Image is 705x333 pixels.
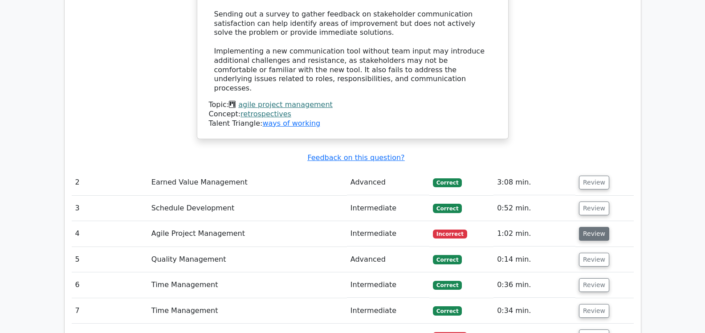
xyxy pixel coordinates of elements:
button: Review [579,304,609,318]
td: Quality Management [148,247,347,272]
button: Review [579,253,609,267]
td: Intermediate [347,196,429,221]
button: Review [579,227,609,241]
td: Advanced [347,247,429,272]
td: 0:36 min. [493,272,575,298]
td: Intermediate [347,221,429,247]
td: 0:14 min. [493,247,575,272]
span: Correct [433,178,462,187]
td: Intermediate [347,298,429,324]
span: Correct [433,255,462,264]
td: 1:02 min. [493,221,575,247]
div: Topic: [209,100,497,110]
td: Schedule Development [148,196,347,221]
td: Time Management [148,272,347,298]
td: 0:52 min. [493,196,575,221]
span: Correct [433,306,462,315]
div: Talent Triangle: [209,100,497,128]
td: 7 [72,298,148,324]
td: 2 [72,170,148,195]
a: Feedback on this question? [307,153,404,162]
div: Concept: [209,110,497,119]
td: Advanced [347,170,429,195]
td: 3 [72,196,148,221]
a: agile project management [238,100,333,109]
button: Review [579,176,609,189]
span: Correct [433,281,462,290]
td: Intermediate [347,272,429,298]
td: 6 [72,272,148,298]
td: Earned Value Management [148,170,347,195]
td: 3:08 min. [493,170,575,195]
td: Agile Project Management [148,221,347,247]
a: ways of working [262,119,320,127]
td: 0:34 min. [493,298,575,324]
td: Time Management [148,298,347,324]
td: 5 [72,247,148,272]
button: Review [579,278,609,292]
span: Incorrect [433,230,467,238]
button: Review [579,201,609,215]
a: retrospectives [240,110,291,118]
span: Correct [433,204,462,213]
td: 4 [72,221,148,247]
